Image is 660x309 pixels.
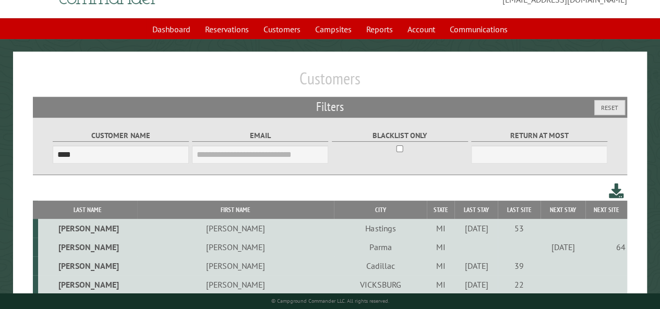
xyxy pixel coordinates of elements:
div: [DATE] [457,261,497,271]
td: Hastings [334,219,427,238]
td: VICKSBURG [334,275,427,294]
th: State [427,201,454,219]
a: Dashboard [146,19,197,39]
th: Last Site [498,201,540,219]
td: [PERSON_NAME] [38,256,137,275]
h2: Filters [33,97,627,117]
td: 64 [585,238,627,256]
td: [PERSON_NAME] [137,238,334,256]
th: City [334,201,427,219]
h1: Customers [33,68,627,97]
td: MI [427,219,454,238]
button: Reset [594,100,625,115]
div: [DATE] [542,242,584,252]
a: Campsites [309,19,358,39]
th: Last Stay [454,201,498,219]
td: MI [427,238,454,256]
label: Return at most [471,130,607,142]
label: Blacklist only [332,130,468,142]
td: MI [427,256,454,275]
td: Parma [334,238,427,256]
a: Customers [257,19,307,39]
label: Customer Name [53,130,189,142]
td: 22 [498,275,540,294]
td: [PERSON_NAME] [137,219,334,238]
td: [PERSON_NAME] [38,238,137,256]
th: Next Stay [541,201,585,219]
td: MI [427,275,454,294]
td: [PERSON_NAME] [137,256,334,275]
label: Email [192,130,328,142]
a: Communications [443,19,514,39]
td: [PERSON_NAME] [137,275,334,294]
td: 39 [498,256,540,275]
td: [PERSON_NAME] [38,219,137,238]
th: First Name [137,201,334,219]
td: Cadillac [334,256,427,275]
a: Account [401,19,441,39]
div: [DATE] [457,279,497,290]
th: Next Site [585,201,627,219]
th: Last Name [38,201,137,219]
small: © Campground Commander LLC. All rights reserved. [271,298,389,304]
a: Reports [360,19,399,39]
a: Download this customer list (.csv) [609,181,624,201]
div: [DATE] [457,223,497,233]
td: [PERSON_NAME] [38,275,137,294]
td: 53 [498,219,540,238]
a: Reservations [199,19,255,39]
